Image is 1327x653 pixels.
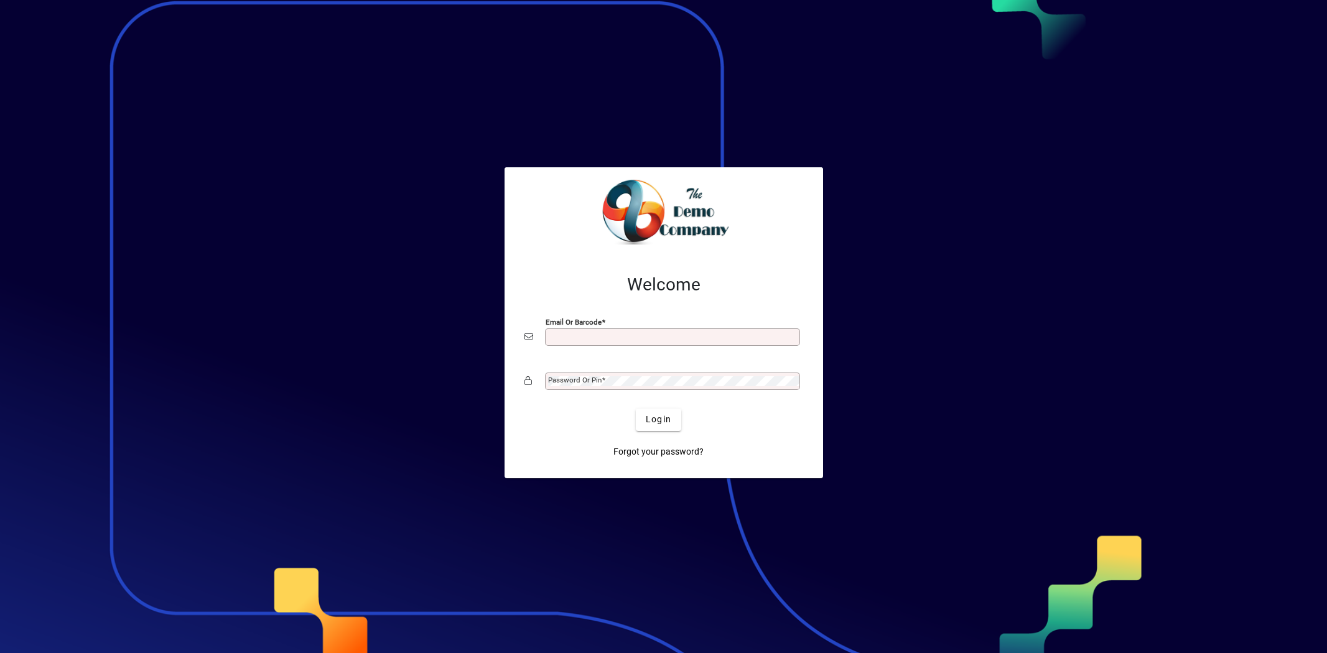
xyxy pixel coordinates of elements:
a: Forgot your password? [608,441,709,463]
button: Login [636,409,681,431]
mat-label: Password or Pin [548,376,602,384]
mat-label: Email or Barcode [546,317,602,326]
h2: Welcome [524,274,803,295]
span: Forgot your password? [613,445,704,458]
span: Login [646,413,671,426]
